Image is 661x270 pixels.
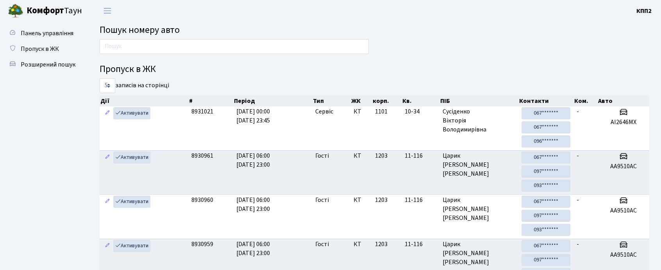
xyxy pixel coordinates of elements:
[98,4,117,17] button: Переключити навігацію
[21,45,59,53] span: Пропуск в ЖК
[233,95,313,106] th: Період
[577,107,579,116] span: -
[577,151,579,160] span: -
[439,95,518,106] th: ПІБ
[188,95,233,106] th: #
[191,151,213,160] span: 8930961
[405,196,436,205] span: 11-116
[405,151,436,160] span: 11-116
[21,29,73,38] span: Панель управління
[113,107,150,119] a: Активувати
[236,151,270,169] span: [DATE] 06:00 [DATE] 23:00
[443,240,515,267] span: Царик [PERSON_NAME] [PERSON_NAME]
[405,107,436,116] span: 10-34
[4,25,82,41] a: Панель управління
[113,240,150,252] a: Активувати
[354,107,368,116] span: КТ
[354,151,368,160] span: КТ
[636,6,652,16] a: КПП2
[350,95,372,106] th: ЖК
[236,240,270,257] span: [DATE] 06:00 [DATE] 23:00
[236,107,270,125] span: [DATE] 00:00 [DATE] 23:45
[191,196,213,204] span: 8930960
[375,240,388,248] span: 1203
[8,3,23,19] img: logo.png
[103,196,112,208] a: Редагувати
[375,151,388,160] span: 1203
[600,119,646,126] h5: АІ2646МХ
[315,107,333,116] span: Сервіс
[402,95,439,106] th: Кв.
[4,41,82,57] a: Пропуск в ЖК
[315,240,329,249] span: Гості
[518,95,574,106] th: Контакти
[315,196,329,205] span: Гості
[100,95,188,106] th: Дії
[103,151,112,164] a: Редагувати
[577,196,579,204] span: -
[354,240,368,249] span: КТ
[600,163,646,170] h5: АА9510АС
[113,151,150,164] a: Активувати
[443,151,515,178] span: Царик [PERSON_NAME] [PERSON_NAME]
[577,240,579,248] span: -
[100,78,169,93] label: записів на сторінці
[354,196,368,205] span: КТ
[191,107,213,116] span: 8931021
[375,196,388,204] span: 1203
[27,4,82,18] span: Таун
[312,95,350,106] th: Тип
[375,107,388,116] span: 1101
[405,240,436,249] span: 11-116
[100,39,369,54] input: Пошук
[443,107,515,134] span: Сусіденко Вікторія Володимирівна
[236,196,270,213] span: [DATE] 06:00 [DATE] 23:00
[100,23,180,37] span: Пошук номеру авто
[103,107,112,119] a: Редагувати
[103,240,112,252] a: Редагувати
[600,251,646,259] h5: АА9510АС
[27,4,64,17] b: Комфорт
[600,207,646,214] h5: АА9510АС
[21,60,75,69] span: Розширений пошук
[113,196,150,208] a: Активувати
[443,196,515,223] span: Царик [PERSON_NAME] [PERSON_NAME]
[191,240,213,248] span: 8930959
[100,64,649,75] h4: Пропуск в ЖК
[4,57,82,72] a: Розширений пошук
[372,95,402,106] th: корп.
[597,95,649,106] th: Авто
[315,151,329,160] span: Гості
[100,78,115,93] select: записів на сторінці
[573,95,597,106] th: Ком.
[636,7,652,15] b: КПП2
